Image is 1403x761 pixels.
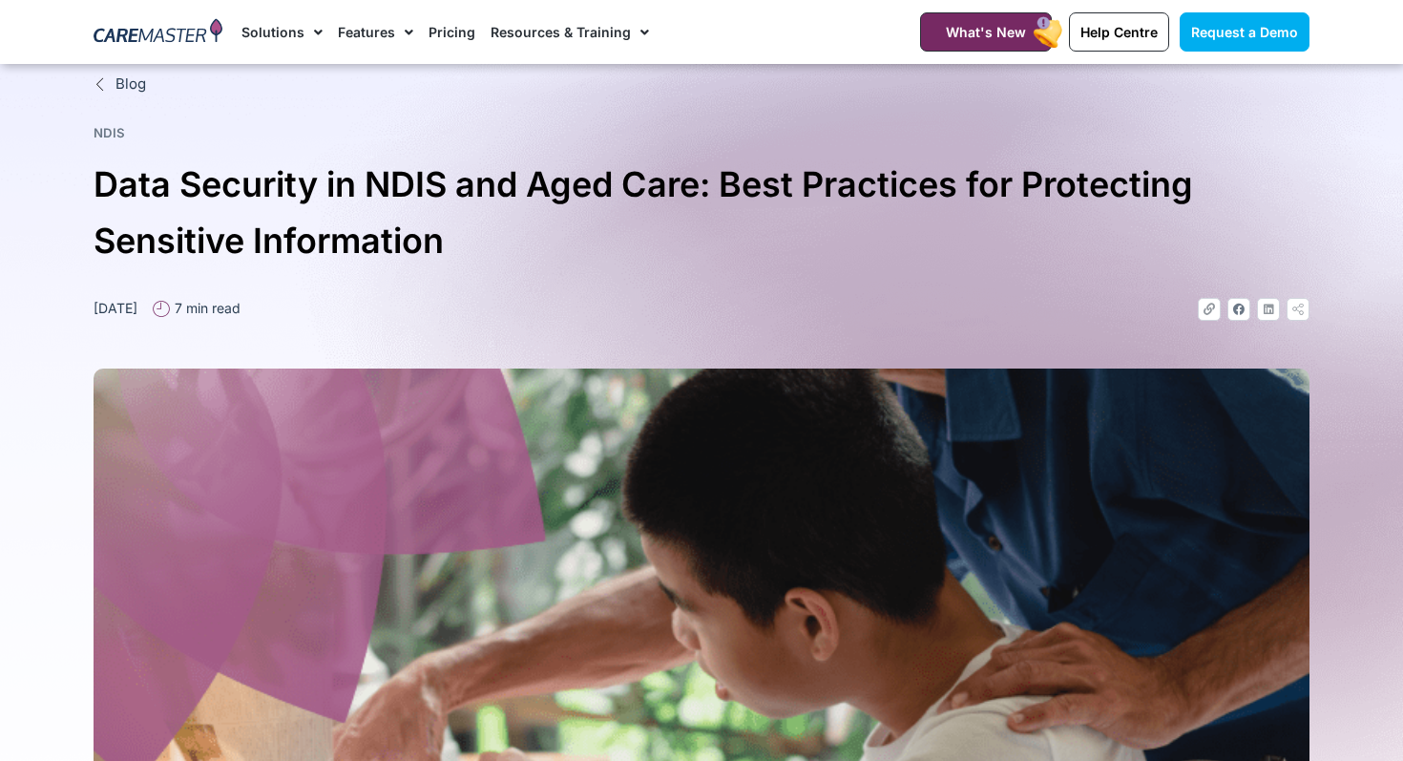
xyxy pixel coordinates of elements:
[94,18,222,47] img: CareMaster Logo
[111,74,146,95] span: Blog
[94,125,125,140] a: NDIS
[94,74,1309,95] a: Blog
[920,12,1052,52] a: What's New
[1069,12,1169,52] a: Help Centre
[94,157,1309,269] h1: Data Security in NDIS and Aged Care: Best Practices for Protecting Sensitive Information
[1080,24,1158,40] span: Help Centre
[1180,12,1309,52] a: Request a Demo
[946,24,1026,40] span: What's New
[1191,24,1298,40] span: Request a Demo
[94,300,137,316] time: [DATE]
[170,298,241,318] span: 7 min read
